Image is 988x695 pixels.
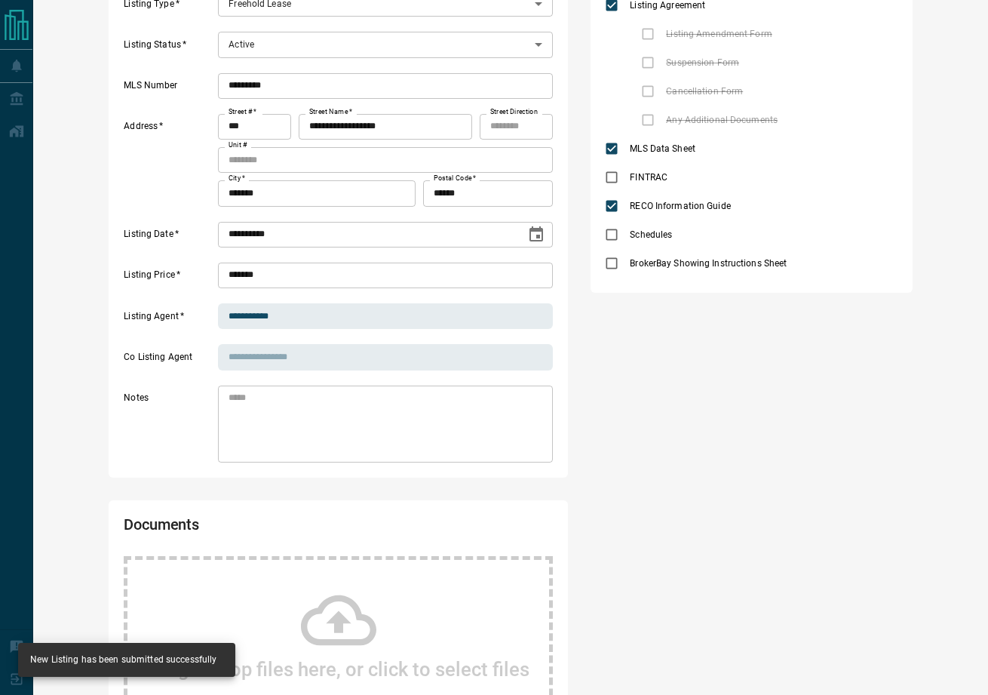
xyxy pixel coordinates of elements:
[662,113,781,127] span: Any Additional Documents
[124,38,214,58] label: Listing Status
[309,107,352,117] label: Street Name
[124,515,381,541] h2: Documents
[124,228,214,248] label: Listing Date
[229,140,247,150] label: Unit #
[30,647,217,672] div: New Listing has been submitted successfully
[626,171,671,184] span: FINTRAC
[124,120,214,206] label: Address
[229,107,256,117] label: Street #
[521,220,551,250] button: Choose date, selected date is Oct 14, 2025
[626,142,699,155] span: MLS Data Sheet
[124,351,214,371] label: Co Listing Agent
[490,107,538,117] label: Street Direction
[662,85,747,98] span: Cancellation Form
[124,79,214,99] label: MLS Number
[434,174,476,183] label: Postal Code
[626,228,676,241] span: Schedules
[229,174,245,183] label: City
[124,269,214,288] label: Listing Price
[124,310,214,330] label: Listing Agent
[626,199,734,213] span: RECO Information Guide
[662,27,775,41] span: Listing Amendment Form
[124,392,214,463] label: Notes
[148,658,529,681] h2: Drag & Drop files here, or click to select files
[626,257,790,270] span: BrokerBay Showing Instructions Sheet
[662,56,743,69] span: Suspension Form
[218,32,553,57] div: Active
